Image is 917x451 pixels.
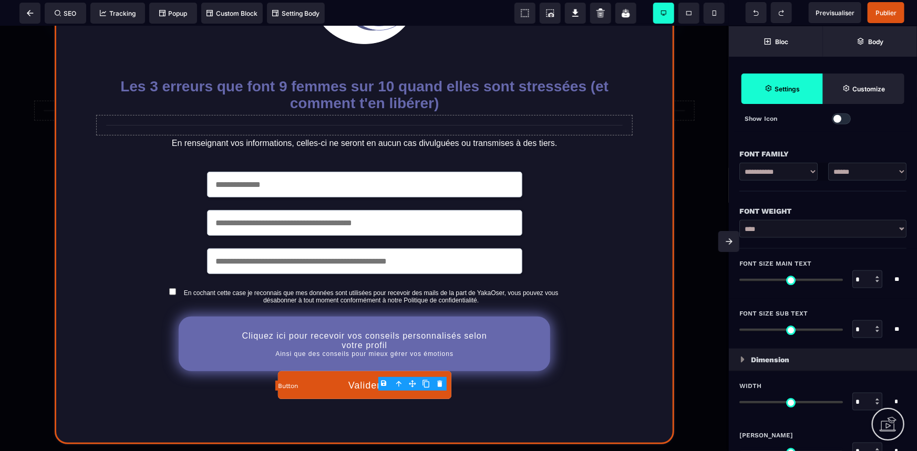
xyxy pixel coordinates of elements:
text: En renseignant vos informations, celles-ci ne seront en aucun cas divulguées ou transmises à des ... [106,110,623,124]
span: Open Style Manager [823,74,904,104]
strong: Customize [852,85,885,93]
strong: Bloc [775,38,788,46]
span: Publier [875,9,897,17]
b: Les 3 erreurs que font 9 femmes sur 10 quand elles sont stressées (et comment t'en libérer) [120,52,613,85]
span: Open Blocks [729,26,823,57]
div: Font Family [739,148,906,160]
p: Dimension [751,353,789,366]
span: Previsualiser [816,9,854,17]
button: Cliquez ici pour recevoir vos conseils personnalisés selon votre profilAinsi que des conseils pou... [179,290,550,345]
p: Show Icon [745,113,823,124]
img: loading [740,356,745,363]
span: Font Size Sub Text [739,309,808,318]
span: Settings [741,74,823,104]
div: Font Weight [739,205,906,217]
span: Width [739,382,761,390]
span: SEO [55,9,77,17]
button: Valider [278,345,451,373]
span: View components [514,3,535,24]
span: Open Layer Manager [823,26,917,57]
span: Font Size Main Text [739,259,811,268]
span: Preview [809,2,861,23]
span: Popup [159,9,188,17]
label: En cochant cette case je reconnais que mes données sont utilisées pour recevoir des mails de la p... [180,263,562,278]
span: Custom Block [207,9,257,17]
span: Setting Body [272,9,320,17]
strong: Settings [775,85,800,93]
span: Screenshot [540,3,561,24]
span: Tracking [100,9,136,17]
strong: Body [868,38,883,46]
span: [PERSON_NAME] [739,432,793,440]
